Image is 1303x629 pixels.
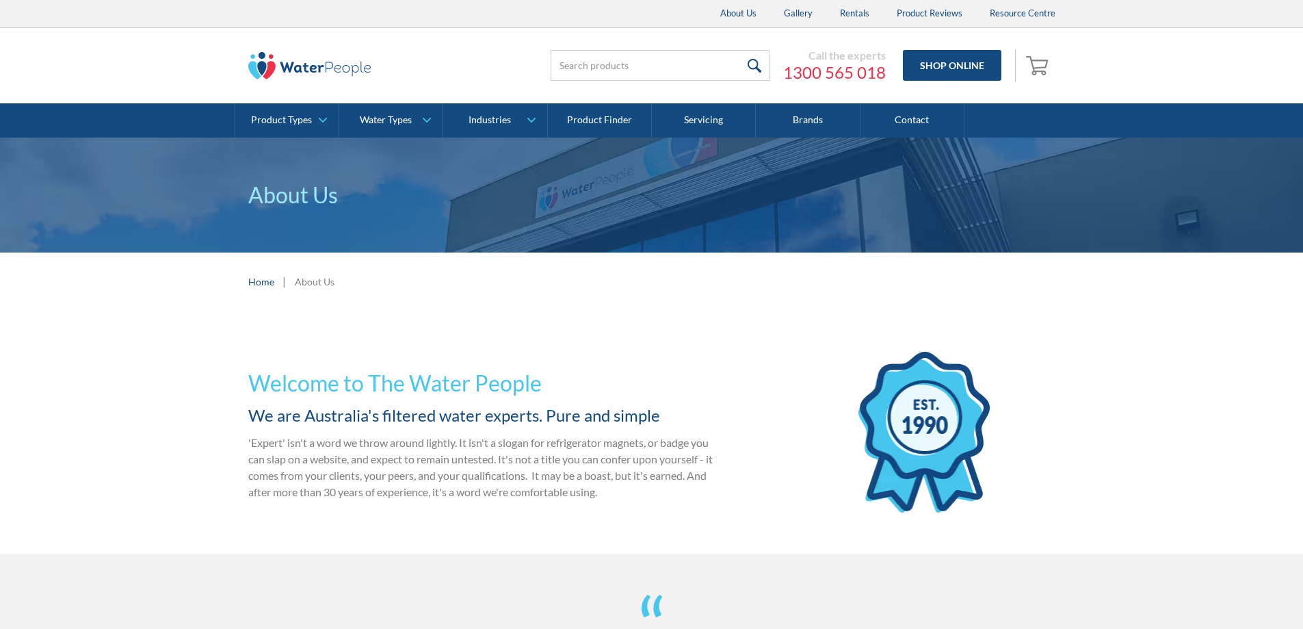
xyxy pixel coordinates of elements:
[860,103,964,138] a: Contact
[248,435,715,500] p: 'Expert' isn't a word we throw around lightly. It isn't a slogan for refrigerator magnets, or bad...
[251,114,312,126] div: Product Types
[248,403,715,428] h2: We are Australia's filtered water experts. Pure and simple
[548,103,652,138] a: Product Finder
[360,114,412,126] div: Water Types
[248,179,1055,211] p: About Us
[652,103,756,138] a: Servicing
[281,273,288,290] div: |
[1026,54,1052,76] img: shopping cart
[858,352,989,513] img: ribbon icon
[339,103,443,138] a: Water Types
[903,50,1001,81] a: Shop Online
[1023,49,1055,82] a: Open cart
[248,52,371,79] img: The Water People
[295,274,334,289] div: About Us
[248,274,274,289] a: Home
[783,62,886,83] a: 1300 565 018
[235,103,339,138] a: Product Types
[248,367,715,400] h1: Welcome to The Water People
[469,114,511,126] div: Industries
[443,103,547,138] a: Industries
[756,103,860,138] a: Brands
[783,49,886,62] div: Call the experts
[551,50,769,81] input: Search products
